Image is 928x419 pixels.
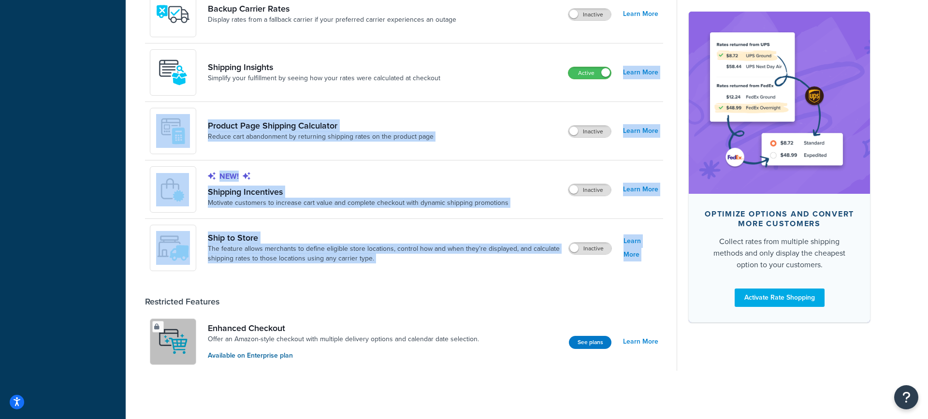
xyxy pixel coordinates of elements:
a: Learn More [623,183,658,196]
div: Collect rates from multiple shipping methods and only display the cheapest option to your customers. [704,235,855,270]
img: Acw9rhKYsOEjAAAAAElFTkSuQmCC [156,56,190,89]
p: Available on Enterprise plan [208,350,479,361]
a: Enhanced Checkout [208,323,479,333]
a: Ship to Store [208,232,561,243]
a: Product Page Shipping Calculator [208,120,434,131]
a: Learn More [623,7,658,21]
label: Inactive [568,126,611,137]
div: Restricted Features [145,296,219,307]
a: Learn More [623,124,658,138]
button: See plans [569,336,611,349]
img: feature-image-rateshop-7084cbbcb2e67ef1d54c2e976f0e592697130d5817b016cf7cc7e13314366067.png [703,26,855,179]
img: icon-duo-feat-ship-to-store-7c4d6248.svg [156,231,190,265]
a: Offer an Amazon-style checkout with multiple delivery options and calendar date selection. [208,334,479,344]
a: Simplify your fulfillment by seeing how your rates were calculated at checkout [208,73,440,83]
label: Inactive [568,9,611,20]
label: Active [568,67,611,79]
a: New!Shipping Incentives [208,171,508,197]
a: Learn More [623,335,658,348]
a: Display rates from a fallback carrier if your preferred carrier experiences an outage [208,15,456,25]
label: Inactive [568,184,611,196]
button: Open Resource Center [894,385,918,409]
a: Learn More [623,66,658,79]
img: +D8d0cXZM7VpdAAAAAElFTkSuQmCC [156,114,190,148]
p: New! [208,171,508,182]
a: Motivate customers to increase cart value and complete checkout with dynamic shipping promotions [208,198,508,208]
img: icon-shipping-incentives-64efee88.svg [156,173,189,206]
a: Shipping Insights [208,62,440,72]
a: Reduce cart abandonment by returning shipping rates on the product page [208,132,434,142]
a: The feature allows merchants to define eligible store locations, control how and when they’re dis... [208,244,561,263]
a: Backup Carrier Rates [208,3,456,14]
a: Activate Rate Shopping [735,288,825,306]
div: Optimize options and convert more customers [704,209,855,228]
label: Inactive [569,243,611,254]
a: Learn More [623,234,658,261]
